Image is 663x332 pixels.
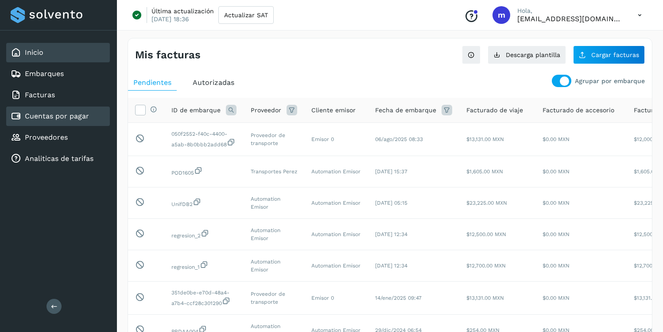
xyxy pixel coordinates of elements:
[517,15,624,23] p: mercedes@solvento.mx
[506,52,560,58] span: Descarga plantilla
[244,187,304,219] td: Automation Emisor
[517,7,624,15] p: Hola,
[375,136,423,142] span: 06/ago/2025 08:33
[543,200,570,206] span: $0.00 MXN
[304,187,368,219] td: Automation Emisor
[573,46,645,64] button: Cargar facturas
[251,106,281,115] span: Proveedor
[171,106,221,115] span: ID de embarque
[543,106,614,115] span: Facturado de accesorio
[466,231,506,237] span: $12,500.00 MXN
[466,168,503,175] span: $1,605.00 MXN
[6,149,110,168] div: Analiticas de tarifas
[244,219,304,250] td: Automation Emisor
[591,52,639,58] span: Cargar facturas
[375,200,407,206] span: [DATE] 05:15
[466,263,506,269] span: $12,700.00 MXN
[135,49,201,61] h4: Mis facturas
[193,78,234,87] span: Autorizadas
[543,168,570,175] span: $0.00 MXN
[151,7,214,15] p: Última actualización
[171,201,202,207] span: 1377ec79-8c8f-49bb-99f7-2748a4cfcb6c
[133,78,171,87] span: Pendientes
[6,128,110,147] div: Proveedores
[171,264,209,270] span: 5e7d8cf1-26e5-4932-a09b-47b24310be3c
[244,250,304,282] td: Automation Emisor
[466,106,523,115] span: Facturado de viaje
[488,46,566,64] button: Descarga plantilla
[25,91,55,99] a: Facturas
[466,200,507,206] span: $23,225.00 MXN
[575,77,645,85] p: Agrupar por embarque
[6,43,110,62] div: Inicio
[304,250,368,282] td: Automation Emisor
[375,106,436,115] span: Fecha de embarque
[244,282,304,315] td: Proveedor de transporte
[25,154,93,163] a: Analiticas de tarifas
[171,290,231,306] span: da449b6e-9404-4862-b32a-634741487276
[218,6,274,24] button: Actualizar SAT
[304,123,368,156] td: Emisor 0
[171,170,203,176] span: 4eda595c-3e6f-4bb3-a527-12244f2b1607
[375,263,407,269] span: [DATE] 12:34
[543,136,570,142] span: $0.00 MXN
[543,263,570,269] span: $0.00 MXN
[171,233,209,239] span: 2cba32d2-9041-48b4-8bcf-053415edad54
[375,168,407,175] span: [DATE] 15:37
[466,295,504,301] span: $13,131.00 MXN
[25,133,68,141] a: Proveedores
[244,123,304,156] td: Proveedor de transporte
[304,219,368,250] td: Automation Emisor
[25,48,43,57] a: Inicio
[304,282,368,315] td: Emisor 0
[466,136,504,142] span: $13,131.00 MXN
[6,85,110,105] div: Facturas
[224,12,268,18] span: Actualizar SAT
[311,106,356,115] span: Cliente emisor
[151,15,189,23] p: [DATE] 18:36
[543,231,570,237] span: $0.00 MXN
[25,69,64,78] a: Embarques
[25,112,89,120] a: Cuentas por pagar
[171,131,236,148] span: d0629c17-c7b1-40e0-a1b9-54b685b20d28
[375,295,422,301] span: 14/ene/2025 09:47
[543,295,570,301] span: $0.00 MXN
[244,156,304,187] td: Transportes Perez
[6,107,110,126] div: Cuentas por pagar
[304,156,368,187] td: Automation Emisor
[375,231,407,237] span: [DATE] 12:34
[6,64,110,84] div: Embarques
